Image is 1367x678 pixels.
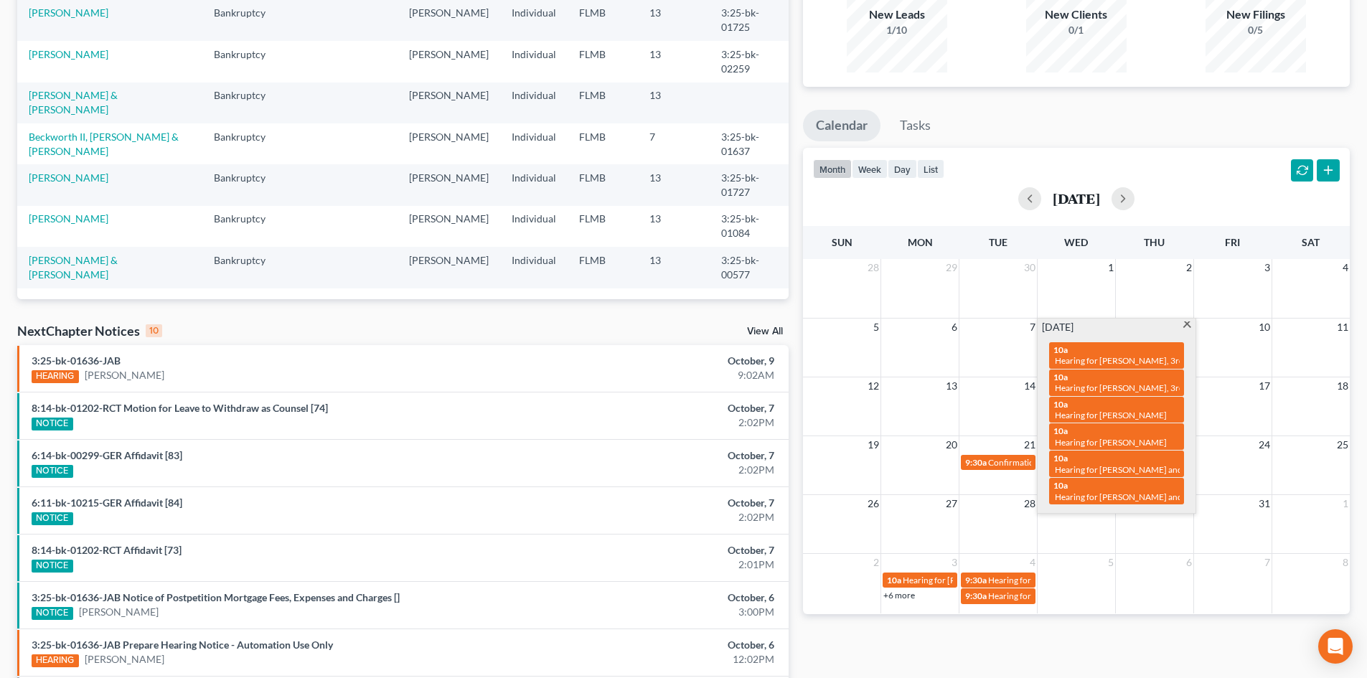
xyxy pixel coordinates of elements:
td: [PERSON_NAME] [398,247,500,288]
div: 10 [146,324,162,337]
span: 18 [1335,377,1350,395]
a: [PERSON_NAME] & [PERSON_NAME] [29,89,118,116]
td: Bankruptcy [202,123,292,164]
td: FLMB [568,83,638,123]
span: Sat [1302,236,1320,248]
a: Beckworth II, [PERSON_NAME] & [PERSON_NAME] [29,131,179,157]
div: New Clients [1026,6,1127,23]
a: [PERSON_NAME] [85,368,164,382]
span: 10a [1053,425,1068,436]
span: 31 [1257,495,1272,512]
td: Bankruptcy [202,206,292,247]
span: Hearing for [PERSON_NAME] [988,575,1100,585]
td: 13 [638,41,710,82]
td: FLMB [568,247,638,288]
a: 6:11-bk-10215-GER Affidavit [84] [32,496,182,509]
span: 30 [1023,259,1037,276]
span: Hearing for [PERSON_NAME] [1055,410,1167,420]
a: 6:14-bk-00299-GER Affidavit [83] [32,449,182,461]
span: 17 [1257,377,1272,395]
span: 25 [1335,436,1350,453]
span: Thu [1144,236,1165,248]
div: 2:02PM [536,463,774,477]
td: Individual [500,83,568,123]
td: FLMB [568,123,638,164]
td: Bankruptcy [202,164,292,205]
span: Hearing for [PERSON_NAME], 3rd and [PERSON_NAME] [1055,382,1269,393]
div: 3:00PM [536,605,774,619]
td: Bankruptcy [202,83,292,123]
a: [PERSON_NAME] & [PERSON_NAME] [29,254,118,281]
td: 3:25-bk-02259 [710,41,788,82]
a: 8:14-bk-01202-RCT Motion for Leave to Withdraw as Counsel [74] [32,402,328,414]
a: [PERSON_NAME] [85,652,164,667]
div: NOTICE [32,512,73,525]
a: [PERSON_NAME] [79,605,159,619]
td: 3:25-bk-01727 [710,164,788,205]
button: week [852,159,888,179]
span: 26 [866,495,880,512]
td: [PERSON_NAME] [398,123,500,164]
a: [PERSON_NAME] [29,6,108,19]
td: 13 [638,83,710,123]
span: Hearing for [PERSON_NAME] and [PERSON_NAME] [903,575,1099,585]
a: Tasks [887,110,944,141]
div: October, 9 [536,354,774,368]
span: 9:30a [965,590,987,601]
span: Hearing for [PERSON_NAME], 3rd and [PERSON_NAME] [1055,355,1269,366]
span: Sun [832,236,852,248]
span: 6 [950,319,959,336]
a: [PERSON_NAME] [29,48,108,60]
span: 2 [1185,259,1193,276]
td: [PERSON_NAME] [398,206,500,247]
a: [PERSON_NAME] [29,171,108,184]
span: 10a [1053,344,1068,355]
span: 9:30a [965,575,987,585]
span: 3 [1263,259,1272,276]
td: 3:25-bk-00577 [710,247,788,288]
div: NOTICE [32,465,73,478]
td: Individual [500,247,568,288]
span: Hearing for [PERSON_NAME] [1055,437,1167,448]
button: month [813,159,852,179]
span: 14 [1023,377,1037,395]
span: [DATE] [1042,320,1074,334]
div: NOTICE [32,607,73,620]
div: 0/5 [1206,23,1306,37]
div: October, 6 [536,590,774,605]
td: [PERSON_NAME] [398,164,500,205]
span: 10a [887,575,901,585]
span: 21 [1023,436,1037,453]
td: FLMB [568,206,638,247]
div: October, 6 [536,638,774,652]
div: NextChapter Notices [17,322,162,339]
span: 20 [944,436,959,453]
span: 10a [1053,372,1068,382]
div: October, 7 [536,448,774,463]
span: 13 [944,377,959,395]
td: [PERSON_NAME] [398,41,500,82]
span: 7 [1028,319,1037,336]
span: 9:30a [965,457,987,468]
span: 24 [1257,436,1272,453]
div: 12:02PM [536,652,774,667]
span: Hearing for [PERSON_NAME] and [PERSON_NAME] [PERSON_NAME] [1055,464,1320,475]
span: 6 [1185,554,1193,571]
span: 12 [866,377,880,395]
h2: [DATE] [1053,191,1100,206]
span: 10a [1053,453,1068,463]
span: 1 [1107,259,1115,276]
div: 2:02PM [536,415,774,430]
span: Fri [1225,236,1240,248]
div: 9:02AM [536,368,774,382]
span: 19 [866,436,880,453]
a: 3:25-bk-01636-JAB Notice of Postpetition Mortgage Fees, Expenses and Charges [] [32,591,400,603]
td: FLMB [568,41,638,82]
div: HEARING [32,370,79,383]
td: Individual [500,164,568,205]
button: list [917,159,944,179]
div: October, 7 [536,543,774,557]
td: 13 [638,247,710,288]
span: 1 [1341,495,1350,512]
span: 10a [1053,399,1068,410]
